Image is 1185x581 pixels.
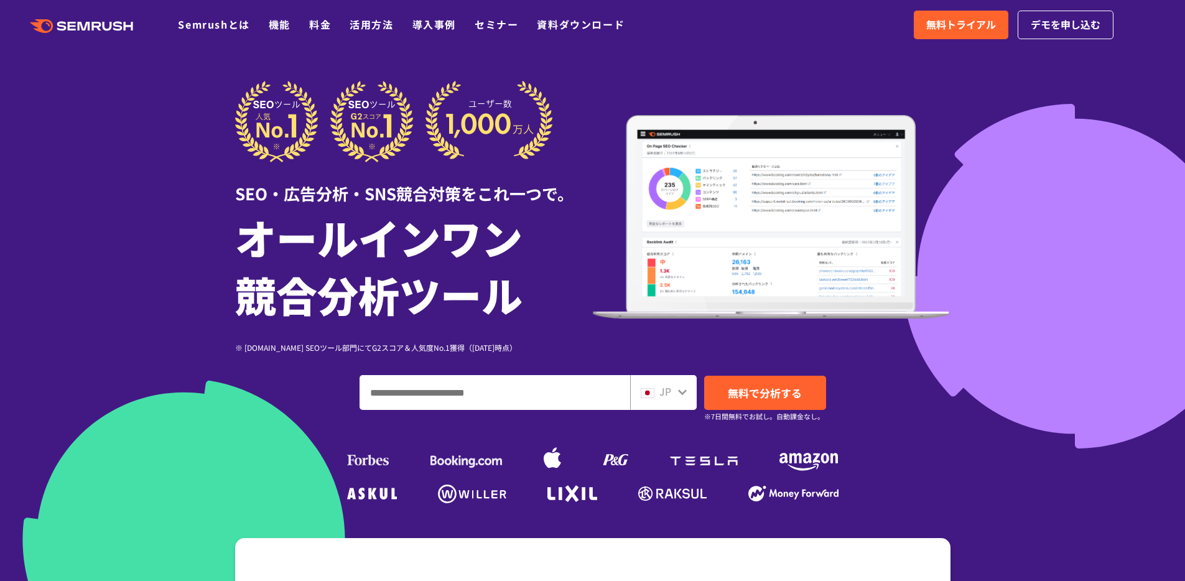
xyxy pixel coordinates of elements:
[659,384,671,399] span: JP
[1031,17,1100,33] span: デモを申し込む
[1018,11,1113,39] a: デモを申し込む
[178,17,249,32] a: Semrushとは
[537,17,625,32] a: 資料ダウンロード
[704,376,826,410] a: 無料で分析する
[309,17,331,32] a: 料金
[412,17,456,32] a: 導入事例
[914,11,1008,39] a: 無料トライアル
[235,162,593,205] div: SEO・広告分析・SNS競合対策をこれ一つで。
[728,385,802,401] span: 無料で分析する
[269,17,290,32] a: 機能
[360,376,630,409] input: ドメイン、キーワードまたはURLを入力してください
[926,17,996,33] span: 無料トライアル
[704,411,824,422] small: ※7日間無料でお試し。自動課金なし。
[475,17,518,32] a: セミナー
[235,208,593,323] h1: オールインワン 競合分析ツール
[235,342,593,353] div: ※ [DOMAIN_NAME] SEOツール部門にてG2スコア＆人気度No.1獲得（[DATE]時点）
[350,17,393,32] a: 活用方法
